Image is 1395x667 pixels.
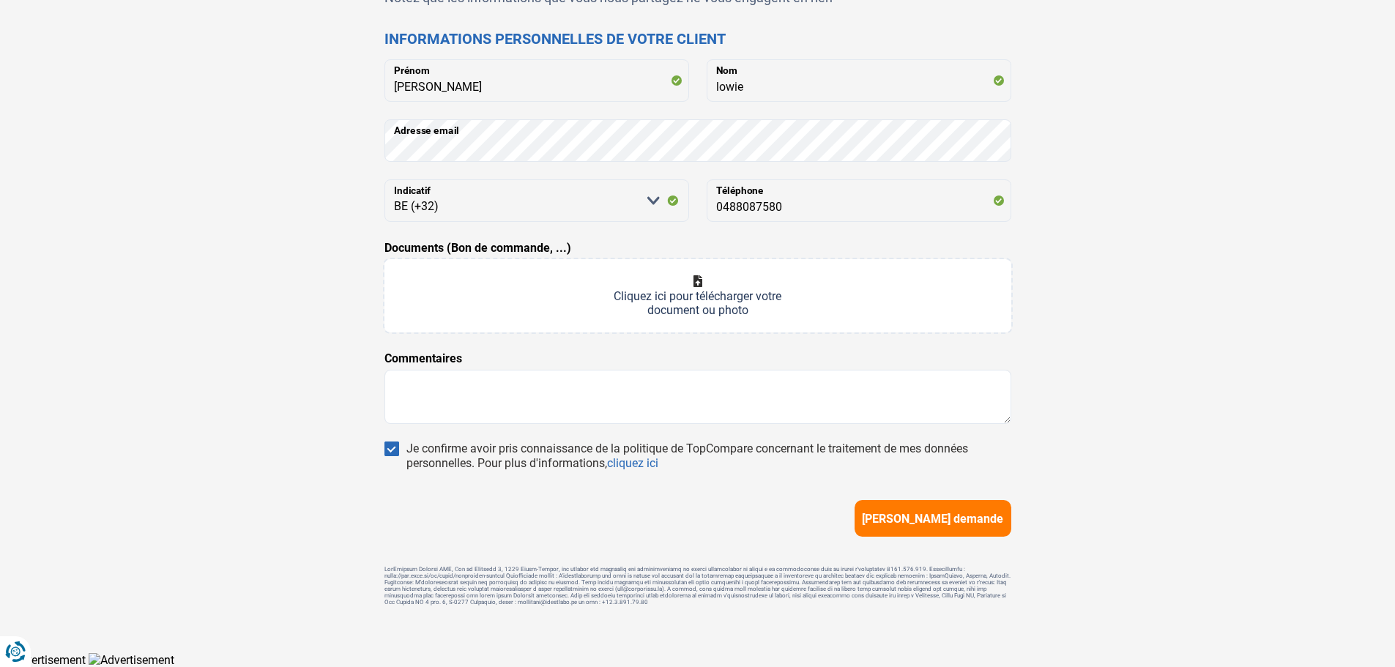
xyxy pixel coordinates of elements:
div: Je confirme avoir pris connaissance de la politique de TopCompare concernant le traitement de mes... [406,441,1011,471]
button: [PERSON_NAME] demande [855,500,1011,537]
img: Advertisement [89,653,174,667]
select: Indicatif [384,179,689,222]
footer: LorEmipsum Dolorsi AME, Con ad Elitsedd 3, 1229 Eiusm-Tempor, inc utlabor etd magnaaliq eni admin... [384,566,1011,605]
h2: Informations personnelles de votre client [384,30,1011,48]
a: cliquez ici [607,456,658,470]
input: 401020304 [707,179,1011,222]
label: Commentaires [384,350,462,368]
span: [PERSON_NAME] demande [862,512,1003,526]
label: Documents (Bon de commande, ...) [384,239,571,257]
